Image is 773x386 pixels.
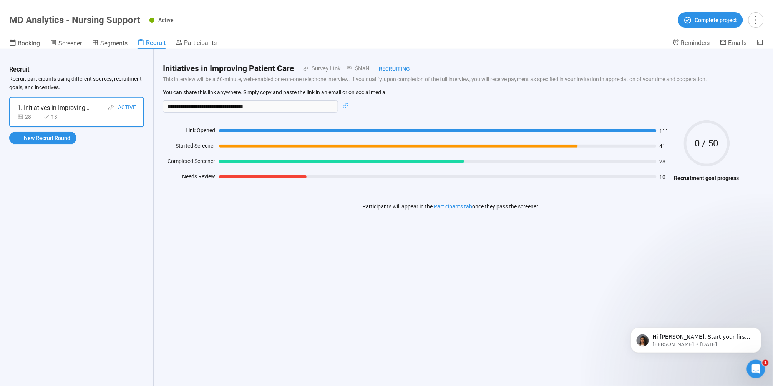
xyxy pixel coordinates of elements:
[9,65,30,75] h3: Recruit
[747,360,765,378] iframe: Intercom live chat
[17,113,40,121] div: 28
[18,40,40,47] span: Booking
[695,16,737,24] span: Complete project
[50,39,82,49] a: Screener
[673,39,710,48] a: Reminders
[343,103,349,109] span: link
[681,39,710,47] span: Reminders
[100,40,128,47] span: Segments
[43,113,66,121] div: 13
[748,12,764,28] button: more
[9,75,144,92] p: Recruit participants using different sources, recruitment goals, and incentives.
[674,174,739,182] h4: Recruitment goal progress
[17,103,90,113] div: 1. Initiatives in Improving Patient Care
[163,62,294,75] h2: Initiatives in Improving Patient Care
[15,135,21,141] span: plus
[678,12,743,28] button: Complete project
[158,17,174,23] span: Active
[660,159,670,164] span: 28
[363,202,540,211] p: Participants will appear in the once they pass the screener.
[619,311,773,365] iframe: Intercom notifications message
[118,103,136,113] div: Active
[341,64,370,73] div: $NaN
[24,134,70,142] span: New Recruit Round
[370,65,410,73] div: Recruiting
[728,39,747,47] span: Emails
[720,39,747,48] a: Emails
[58,40,82,47] span: Screener
[163,172,215,184] div: Needs Review
[434,203,473,210] a: Participants tab
[92,39,128,49] a: Segments
[163,141,215,153] div: Started Screener
[163,126,215,138] div: Link Opened
[184,39,217,47] span: Participants
[294,66,309,72] span: link
[9,39,40,49] a: Booking
[309,64,341,73] div: Survey Link
[660,128,670,133] span: 111
[751,15,761,25] span: more
[660,143,670,149] span: 41
[163,75,739,83] p: This interview will be a 60-minute, web-enabled one-on-one telephone interview. If you qualify, u...
[9,132,76,144] button: plusNew Recruit Round
[763,360,769,366] span: 1
[146,39,166,47] span: Recruit
[9,15,140,25] h1: MD Analytics - Nursing Support
[138,39,166,49] a: Recruit
[163,89,739,96] p: You can share this link anywhere. Simply copy and paste the link in an email or on social media.
[684,139,730,148] span: 0 / 50
[176,39,217,48] a: Participants
[108,105,114,111] span: link
[660,174,670,180] span: 10
[163,157,215,168] div: Completed Screener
